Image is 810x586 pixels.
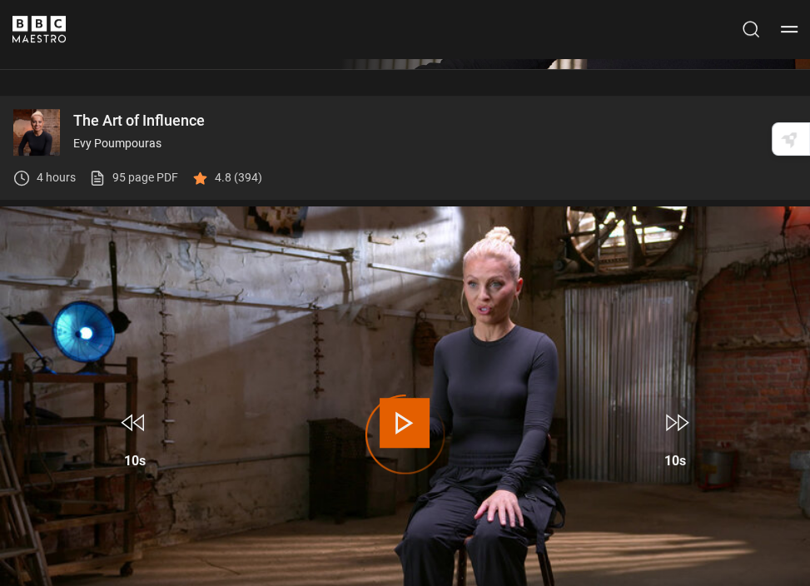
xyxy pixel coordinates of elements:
[781,21,798,37] button: Toggle navigation
[37,169,76,186] p: 4 hours
[12,16,66,42] svg: BBC Maestro
[73,113,797,128] p: The Art of Influence
[73,135,797,152] p: Evy Poumpouras
[215,169,262,186] p: 4.8 (394)
[89,169,178,186] a: 95 page PDF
